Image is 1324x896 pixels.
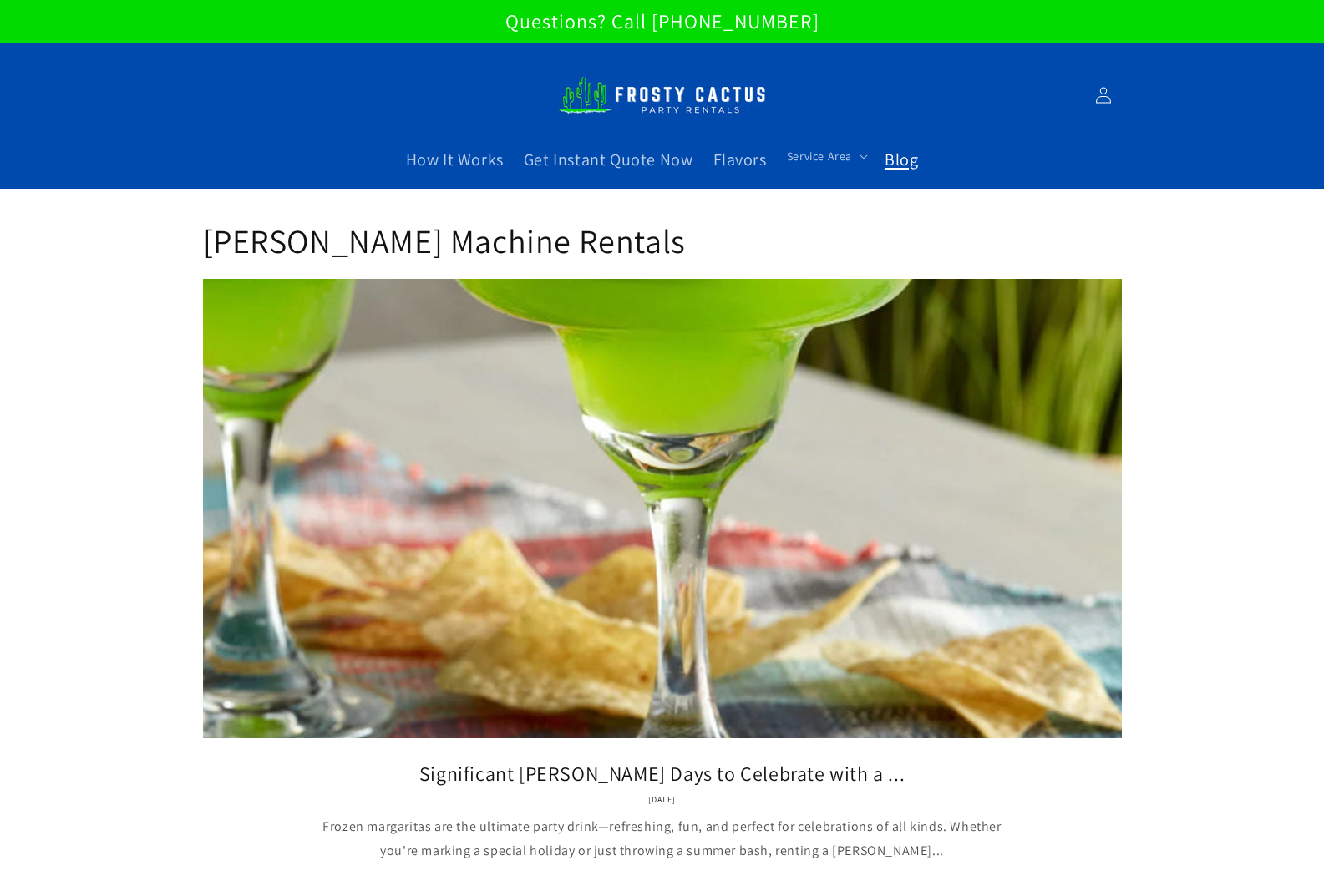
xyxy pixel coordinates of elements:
h1: [PERSON_NAME] Machine Rentals [203,219,1122,262]
a: Blog [875,139,928,180]
span: How It Works [406,149,504,170]
summary: Service Area [777,139,875,174]
img: Frosty Cactus Margarita machine rentals Slushy machine rentals dirt soda dirty slushies [558,67,767,124]
a: Get Instant Quote Now [514,139,703,180]
span: Service Area [787,149,852,164]
span: Blog [885,149,918,170]
span: Get Instant Quote Now [524,149,693,170]
a: Significant [PERSON_NAME] Days to Celebrate with a ... [228,761,1097,787]
a: Flavors [703,139,777,180]
span: Flavors [713,149,767,170]
a: How It Works [396,139,514,180]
